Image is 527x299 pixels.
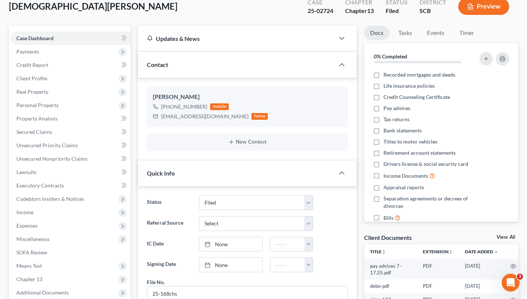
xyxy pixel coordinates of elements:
div: Client Documents [364,234,412,241]
button: New Contact [153,139,342,145]
a: Titleunfold_more [370,249,386,254]
div: SCB [420,7,446,15]
i: unfold_more [449,250,453,254]
div: File No. [147,278,165,286]
a: None [199,237,262,251]
div: [PHONE_NUMBER] [161,103,207,110]
span: Secured Claims [16,129,52,135]
div: Chapter [345,7,374,15]
a: Unsecured Priority Claims [10,139,131,152]
span: Expenses [16,222,38,229]
div: mobile [210,103,229,110]
div: [PERSON_NAME] [153,93,342,102]
a: Docs [364,26,389,40]
input: -- : -- [270,237,305,251]
a: View All [497,235,515,240]
span: Retirement account statements [383,149,456,157]
span: Additional Documents [16,289,69,296]
span: Client Profile [16,75,47,81]
a: Property Analysis [10,112,131,125]
span: Bills [383,214,393,222]
a: None [199,258,262,272]
div: [EMAIL_ADDRESS][DOMAIN_NAME] [161,113,248,120]
a: Lawsuits [10,165,131,179]
span: [DEMOGRAPHIC_DATA][PERSON_NAME] [9,1,177,12]
span: Personal Property [16,102,59,108]
label: Signing Date [143,257,195,272]
span: SOFA Review [16,249,47,255]
a: Date Added expand_more [465,249,498,254]
span: Unsecured Nonpriority Claims [16,155,87,162]
a: Events [421,26,450,40]
td: PDF [417,279,459,293]
a: Extensionunfold_more [423,249,453,254]
strong: 0% Completed [374,53,407,60]
iframe: Intercom live chat [502,274,520,292]
div: home [251,113,268,120]
span: 3 [517,274,523,280]
div: 25-02724 [308,7,333,15]
span: Credit Report [16,62,48,68]
span: Executory Contracts [16,182,64,189]
td: [DATE] [459,259,504,280]
div: Updates & News [147,35,325,42]
span: Appraisal reports [383,184,424,191]
label: IC Date [143,237,195,252]
span: Separation agreements or decrees of divorces [383,195,473,210]
span: Life insurance policies [383,82,435,90]
a: Secured Claims [10,125,131,139]
span: Means Test [16,263,42,269]
input: -- : -- [270,258,305,272]
a: Timer [453,26,480,40]
td: pay advices 7-17.25.pdf [364,259,417,280]
a: Executory Contracts [10,179,131,192]
span: Titles to motor vehicles [383,138,437,145]
span: Miscellaneous [16,236,49,242]
a: Unsecured Nonpriority Claims [10,152,131,165]
span: Payments [16,48,39,55]
span: Case Dashboard [16,35,54,41]
a: SOFA Review [10,246,131,259]
span: 13 [367,7,374,14]
label: Referral Source [143,216,195,231]
span: Pay advices [383,105,410,112]
td: [DATE] [459,279,504,293]
span: Contact [147,61,168,68]
a: Credit Report [10,58,131,72]
td: debn-pdf [364,279,417,293]
span: Bank statements [383,127,422,134]
span: Property Analysis [16,115,58,122]
td: PDF [417,259,459,280]
a: Tasks [392,26,418,40]
i: unfold_more [382,250,386,254]
span: Tax returns [383,116,409,123]
span: Chapter 13 [16,276,42,282]
span: Codebtors Insiders & Notices [16,196,84,202]
span: Quick Info [147,170,175,177]
span: Recorded mortgages and deeds [383,71,455,78]
span: Real Property [16,89,48,95]
a: Case Dashboard [10,32,131,45]
span: Credit Counseling Certificate [383,93,450,101]
span: Unsecured Priority Claims [16,142,78,148]
span: Income Documents [383,172,428,180]
span: Lawsuits [16,169,36,175]
span: Income [16,209,33,215]
i: expand_more [494,250,498,254]
span: Drivers license & social security card [383,160,468,168]
label: Status [143,195,195,210]
div: Filed [386,7,408,15]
